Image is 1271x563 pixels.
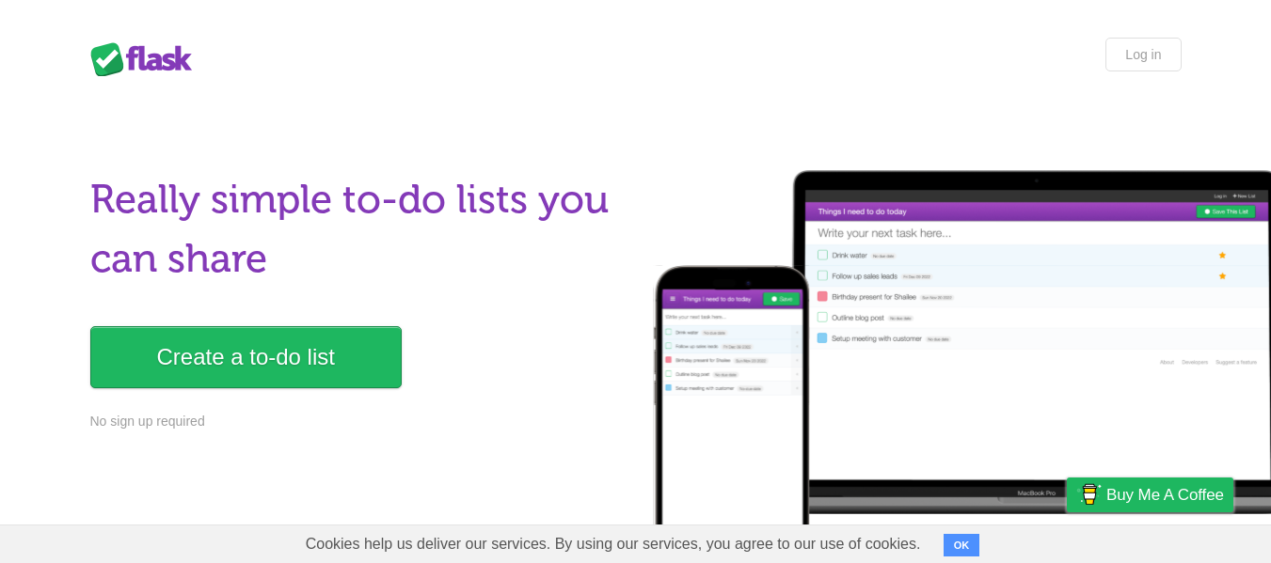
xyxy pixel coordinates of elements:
[1076,478,1102,510] img: Buy me a coffee
[90,412,625,431] p: No sign up required
[90,326,402,388] a: Create a to-do list
[90,170,625,289] h1: Really simple to-do lists you can share
[944,534,980,556] button: OK
[1067,477,1233,512] a: Buy me a coffee
[1106,478,1224,511] span: Buy me a coffee
[1105,38,1181,71] a: Log in
[90,42,203,76] div: Flask Lists
[287,525,940,563] span: Cookies help us deliver our services. By using our services, you agree to our use of cookies.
